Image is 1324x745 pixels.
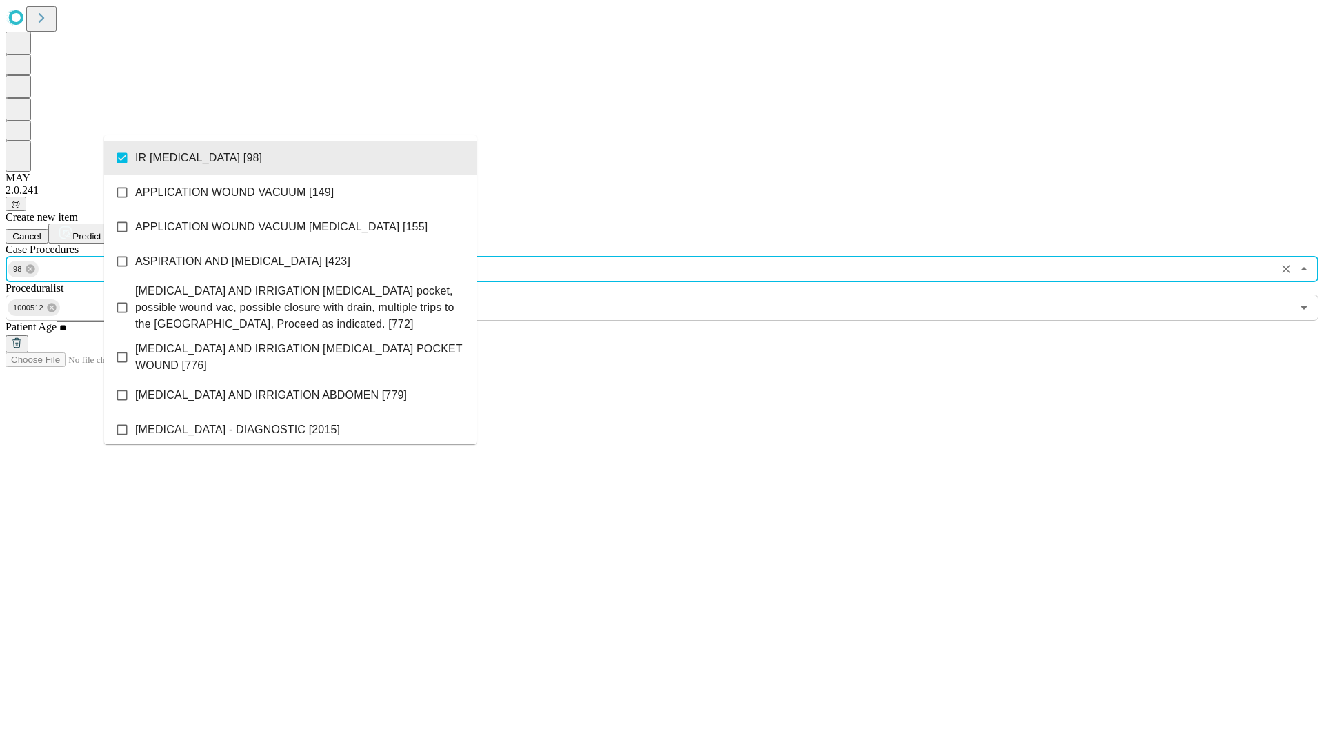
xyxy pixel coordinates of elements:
[6,321,57,332] span: Patient Age
[135,253,350,270] span: ASPIRATION AND [MEDICAL_DATA] [423]
[6,184,1318,197] div: 2.0.241
[135,387,407,404] span: [MEDICAL_DATA] AND IRRIGATION ABDOMEN [779]
[135,283,465,332] span: [MEDICAL_DATA] AND IRRIGATION [MEDICAL_DATA] pocket, possible wound vac, possible closure with dr...
[135,219,428,235] span: APPLICATION WOUND VACUUM [MEDICAL_DATA] [155]
[11,199,21,209] span: @
[135,150,262,166] span: IR [MEDICAL_DATA] [98]
[1294,259,1314,279] button: Close
[6,229,48,244] button: Cancel
[6,197,26,211] button: @
[135,421,340,438] span: [MEDICAL_DATA] - DIAGNOSTIC [2015]
[48,223,112,244] button: Predict
[1276,259,1296,279] button: Clear
[6,172,1318,184] div: MAY
[135,341,465,374] span: [MEDICAL_DATA] AND IRRIGATION [MEDICAL_DATA] POCKET WOUND [776]
[8,299,60,316] div: 1000512
[135,184,334,201] span: APPLICATION WOUND VACUUM [149]
[6,211,78,223] span: Create new item
[72,231,101,241] span: Predict
[12,231,41,241] span: Cancel
[8,261,39,277] div: 98
[6,282,63,294] span: Proceduralist
[6,244,79,255] span: Scheduled Procedure
[1294,298,1314,317] button: Open
[8,261,28,277] span: 98
[8,300,49,316] span: 1000512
